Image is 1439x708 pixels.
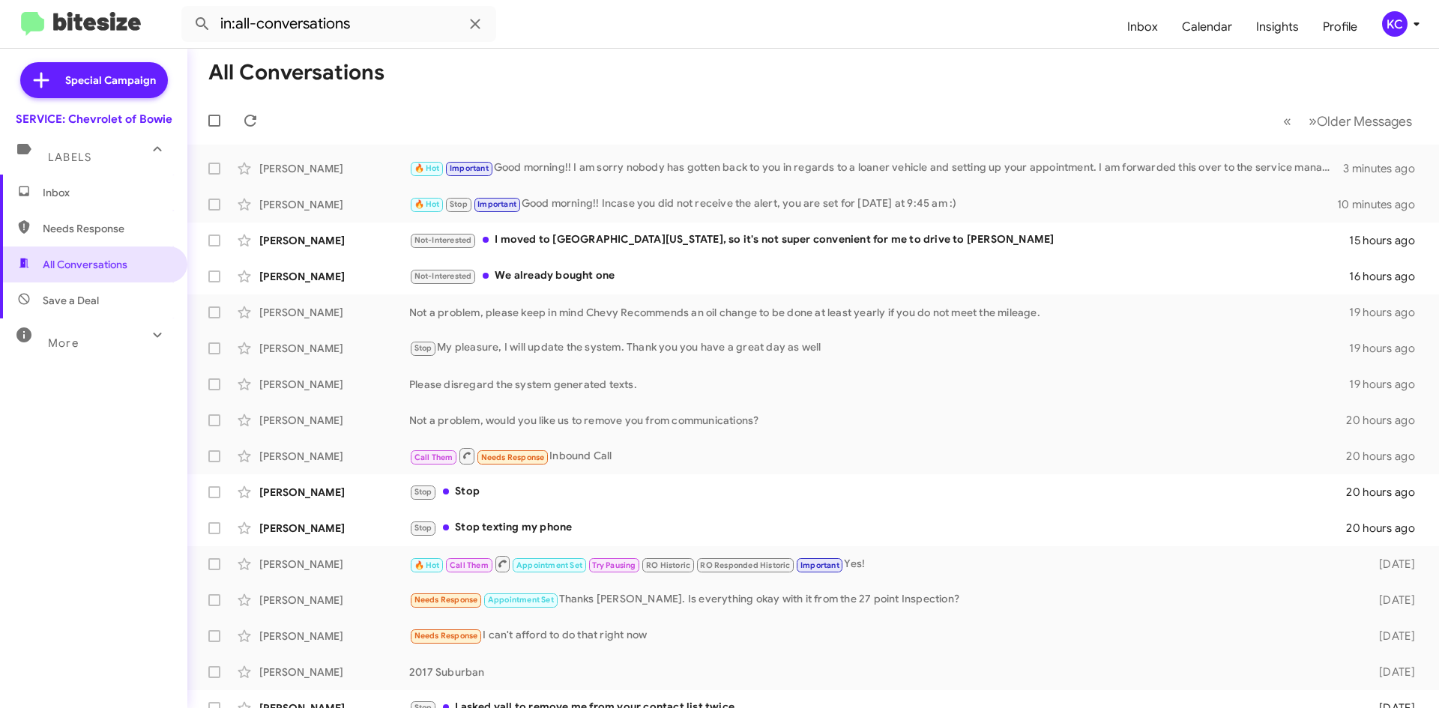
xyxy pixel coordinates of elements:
span: Labels [48,151,91,164]
span: RO Historic [646,560,690,570]
div: 16 hours ago [1349,269,1427,284]
div: 20 hours ago [1346,449,1427,464]
input: Search [181,6,496,42]
span: Older Messages [1317,113,1412,130]
span: Important [450,163,489,173]
span: Important [477,199,516,209]
span: Try Pausing [592,560,636,570]
div: SERVICE: Chevrolet of Bowie [16,112,172,127]
div: [PERSON_NAME] [259,449,409,464]
span: Not-Interested [414,271,472,281]
span: Needs Response [43,221,170,236]
span: » [1309,112,1317,130]
span: 🔥 Hot [414,163,440,173]
div: [PERSON_NAME] [259,269,409,284]
span: Needs Response [414,631,478,641]
button: Next [1300,106,1421,136]
span: RO Responded Historic [700,560,790,570]
div: Thanks [PERSON_NAME]. Is everything okay with it from the 27 point Inspection? [409,591,1355,608]
div: 20 hours ago [1346,521,1427,536]
span: More [48,336,79,350]
div: 20 hours ago [1346,413,1427,428]
div: Stop texting my phone [409,519,1346,536]
div: Not a problem, please keep in mind Chevy Recommends an oil change to be done at least yearly if y... [409,305,1349,320]
div: 20 hours ago [1346,485,1427,500]
span: Call Them [450,560,489,570]
div: Inbound Call [409,447,1346,465]
div: Good morning!! I am sorry nobody has gotten back to you in regards to a loaner vehicle and settin... [409,160,1343,177]
div: 3 minutes ago [1343,161,1427,176]
span: Appointment Set [488,595,554,605]
div: Good morning!! Incase you did not receive the alert, you are set for [DATE] at 9:45 am :) [409,196,1337,213]
span: Inbox [43,185,170,200]
div: Not a problem, would you like us to remove you from communications? [409,413,1346,428]
div: We already bought one [409,267,1349,285]
span: Needs Response [414,595,478,605]
div: [DATE] [1355,557,1427,572]
div: [PERSON_NAME] [259,233,409,248]
div: [PERSON_NAME] [259,593,409,608]
div: [PERSON_NAME] [259,377,409,392]
div: 10 minutes ago [1337,197,1427,212]
div: [DATE] [1355,593,1427,608]
button: KC [1369,11,1423,37]
span: Save a Deal [43,293,99,308]
div: 15 hours ago [1349,233,1427,248]
nav: Page navigation example [1275,106,1421,136]
div: KC [1382,11,1408,37]
a: Profile [1311,5,1369,49]
div: [PERSON_NAME] [259,557,409,572]
a: Calendar [1170,5,1244,49]
span: « [1283,112,1291,130]
div: [PERSON_NAME] [259,629,409,644]
span: Stop [414,487,432,497]
div: [PERSON_NAME] [259,161,409,176]
span: Not-Interested [414,235,472,245]
span: Stop [450,199,468,209]
span: Stop [414,523,432,533]
a: Inbox [1115,5,1170,49]
span: Stop [414,343,432,353]
a: Special Campaign [20,62,168,98]
div: 2017 Suburban [409,665,1355,680]
div: [DATE] [1355,629,1427,644]
div: [PERSON_NAME] [259,413,409,428]
div: Stop [409,483,1346,500]
div: [PERSON_NAME] [259,197,409,212]
span: Call Them [414,453,453,462]
div: [PERSON_NAME] [259,521,409,536]
div: [DATE] [1355,665,1427,680]
a: Insights [1244,5,1311,49]
span: 🔥 Hot [414,560,440,570]
span: Special Campaign [65,73,156,88]
div: I can't afford to do that right now [409,627,1355,644]
span: Needs Response [481,453,545,462]
div: [PERSON_NAME] [259,305,409,320]
div: 19 hours ago [1349,341,1427,356]
span: 🔥 Hot [414,199,440,209]
div: 19 hours ago [1349,305,1427,320]
div: [PERSON_NAME] [259,341,409,356]
div: My pleasure, I will update the system. Thank you you have a great day as well [409,339,1349,357]
div: [PERSON_NAME] [259,485,409,500]
div: [PERSON_NAME] [259,665,409,680]
div: Yes! [409,554,1355,573]
h1: All Conversations [208,61,384,85]
div: Please disregard the system generated texts. [409,377,1349,392]
span: All Conversations [43,257,127,272]
div: I moved to [GEOGRAPHIC_DATA][US_STATE], so it's not super convenient for me to drive to [PERSON_N... [409,232,1349,249]
button: Previous [1274,106,1300,136]
span: Important [800,560,839,570]
span: Appointment Set [516,560,582,570]
div: 19 hours ago [1349,377,1427,392]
